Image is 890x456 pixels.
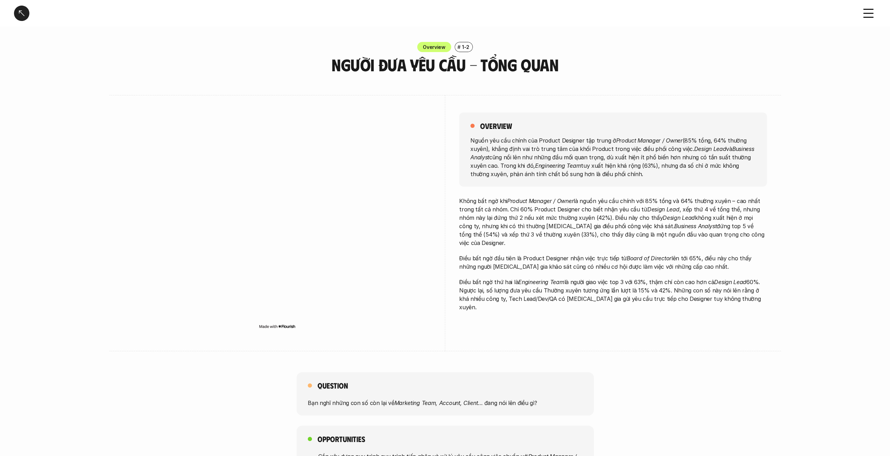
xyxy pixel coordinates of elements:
em: Marketing Team, Account, Client [394,399,478,406]
em: Engineering Team [535,162,581,169]
h3: Người đưa yêu cầu - Tổng quan [297,56,594,74]
em: Design Lead [663,214,695,221]
p: Nguồn yêu cầu chính của Product Designer tập trung ở (85% tổng, 64% thường xuyên), khẳng định vai... [470,136,756,178]
p: Điều bất ngờ thứ hai là là người giao việc top 3 với 63%, thậm chí còn cao hơn cả 60%. Ngược lại,... [459,278,767,311]
em: Engineering Team [518,278,564,285]
em: Design Lead [694,145,726,152]
em: Design Lead [714,278,746,285]
p: Điều bất ngờ đầu tiên là Product Designer nhận việc trực tiếp từ lên tới 65%, điều này cho thấy n... [459,254,767,271]
h5: overview [480,121,512,131]
em: Product Manager / Owner [616,137,682,144]
em: Board of Director [627,255,671,262]
em: Business Analyst [470,145,756,160]
img: Made with Flourish [259,324,296,329]
p: Overview [423,43,446,51]
p: Không bất ngờ khi là nguồn yêu cầu chính với 85% tổng và 64% thường xuyên – cao nhất trong tất cả... [459,197,767,247]
iframe: Interactive or visual content [123,113,431,322]
em: Product Manager / Owner [507,197,574,204]
p: 1-2 [462,43,469,51]
em: Business Analyst [674,223,717,230]
p: Bạn nghĩ những con số còn lại về … đang nói lên điều gì? [308,398,583,407]
h5: Question [318,381,348,390]
h5: Opportunities [318,434,365,444]
h6: # [457,44,461,50]
em: Design Lead [647,206,679,213]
